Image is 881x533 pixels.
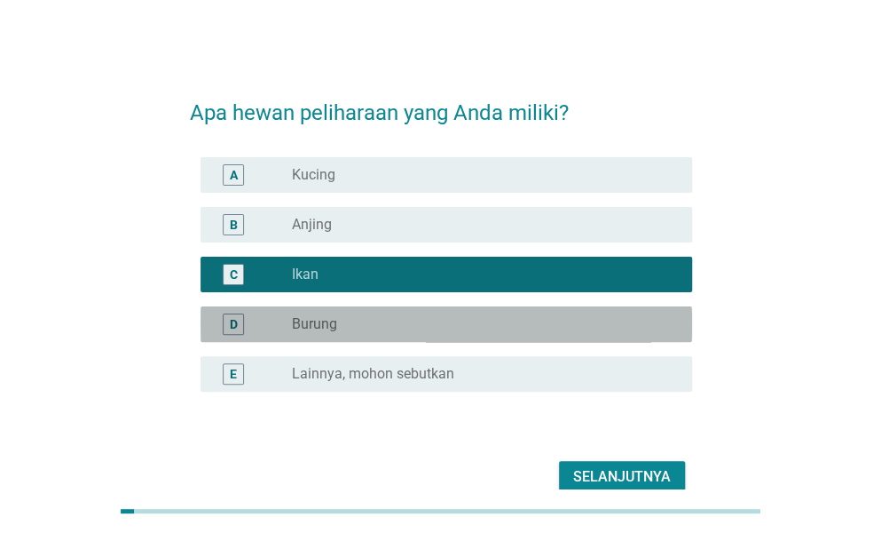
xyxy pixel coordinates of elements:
div: D [230,314,238,333]
div: C [230,265,238,283]
label: Ikan [292,266,319,283]
div: E [230,364,237,383]
div: Selanjutnya [573,466,671,488]
label: Kucing [292,166,335,184]
label: Anjing [292,216,332,234]
div: A [230,165,238,184]
div: B [230,215,238,234]
label: Lainnya, mohon sebutkan [292,365,454,383]
h2: Apa hewan peliharaan yang Anda miliki? [190,79,692,129]
button: Selanjutnya [559,461,685,493]
label: Burung [292,315,337,333]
